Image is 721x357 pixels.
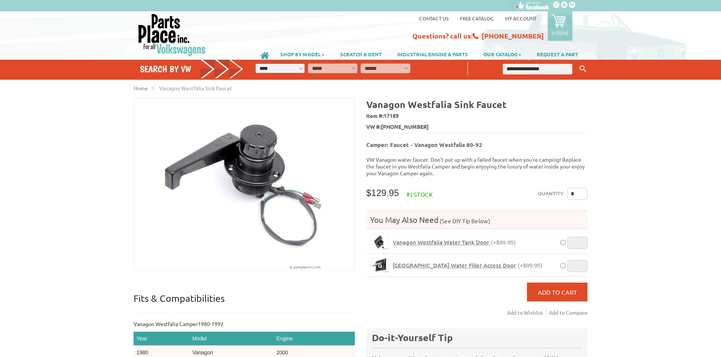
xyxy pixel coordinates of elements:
a: [GEOGRAPHIC_DATA] Water Filler Access Door(+$99.95) [393,262,542,269]
a: Vanagon Westfalia Water Tank Door [370,235,389,249]
span: (+$99.95) [518,262,542,269]
span: Vanagon Westfalia Sink Faucet [159,85,232,91]
span: $129.95 [366,188,399,198]
span: Item #: [366,111,587,122]
a: My Account [505,15,536,22]
a: INDUSTRIAL ENGINE & PARTS [390,48,475,60]
img: Vanagon Westfalia Sink Faucet [134,99,354,270]
b: Do-it-Yourself Tip [372,331,453,343]
h4: Search by VW [140,63,244,74]
a: Vanagon Westfalia Water Tank Door(+$99.95) [393,239,516,246]
a: SHOP BY MODEL [273,48,332,60]
span: In stock [407,190,433,198]
a: Add to Compare [549,308,587,317]
p: 0 items [552,30,569,36]
span: Add to Cart [538,288,577,296]
span: [GEOGRAPHIC_DATA] Water Filler Access Door [393,261,516,269]
button: Add to Cart [527,283,587,301]
a: REQUEST A PART [529,48,586,60]
a: Home [134,85,148,91]
a: OUR CATALOG [476,48,529,60]
span: [PHONE_NUMBER] [381,123,429,131]
a: Vanagon Westfalia City Water Filler Access Door [370,258,389,272]
button: Keyword Search [577,63,589,75]
p: Vanagon Westfalia Camper1980-1992 [134,320,355,328]
th: Model [189,332,273,346]
span: Vanagon Westfalia Water Tank Door [393,238,489,246]
span: (+$99.95) [491,239,516,246]
th: Year [134,332,189,346]
span: VW #: [366,122,587,133]
a: Free Catalog [460,15,494,22]
img: Vanagon Westfalia City Water Filler Access Door [370,258,388,272]
b: Camper: Faucet - Vanagon Westfalia 80-92 [366,141,482,148]
img: Vanagon Westfalia Water Tank Door [370,235,388,249]
a: Contact us [419,15,449,22]
b: Vanagon Westfalia Sink Faucet [366,98,507,110]
a: 0 items [548,11,572,41]
label: Quantity [538,188,564,200]
h4: You May Also Need [366,215,587,225]
img: Parts Place Inc! [137,13,207,57]
a: Add to Wishlist [507,308,546,317]
p: VW Vanagon water faucet. Don't put up with a failed faucet when you're camping! Replace the fauce... [366,156,587,176]
a: SCRATCH & DENT [333,48,389,60]
span: (See DIY Tip Below) [438,217,490,224]
span: 17189 [384,112,399,119]
p: Fits & Compatibilities [134,292,355,312]
th: Engine [273,332,355,346]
